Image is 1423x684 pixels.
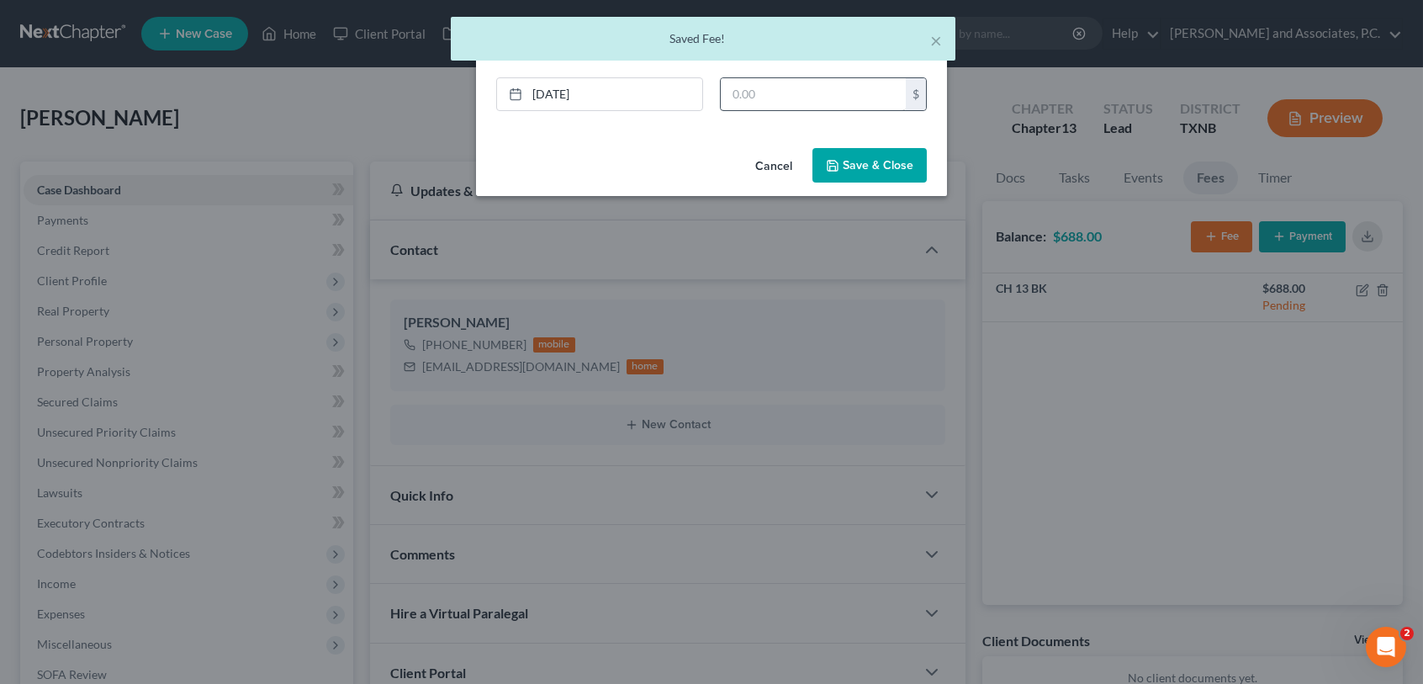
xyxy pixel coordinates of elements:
[812,148,927,183] button: Save & Close
[930,30,942,50] button: ×
[1366,627,1406,667] iframe: Intercom live chat
[742,150,806,183] button: Cancel
[721,78,906,110] input: 0.00
[906,78,926,110] div: $
[497,78,702,110] a: [DATE]
[464,30,942,47] div: Saved Fee!
[1400,627,1414,640] span: 2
